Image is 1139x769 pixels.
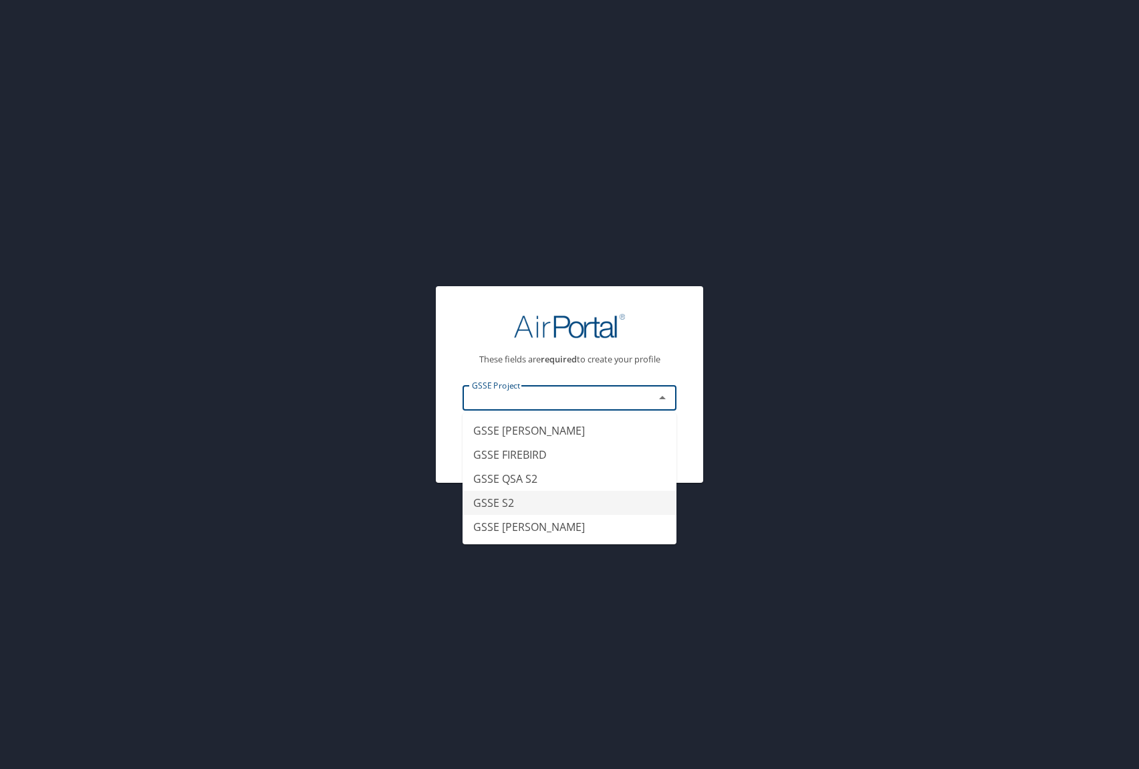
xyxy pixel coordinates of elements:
[514,313,625,339] img: AirPortal Logo
[463,355,676,364] p: These fields are to create your profile
[463,467,676,491] li: GSSE QSA S2
[463,443,676,467] li: GSSE FIREBIRD
[653,389,672,407] button: Close
[463,491,676,515] li: GSSE S2
[541,353,577,365] strong: required
[463,419,676,443] li: GSSE [PERSON_NAME]
[463,515,676,539] li: GSSE [PERSON_NAME]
